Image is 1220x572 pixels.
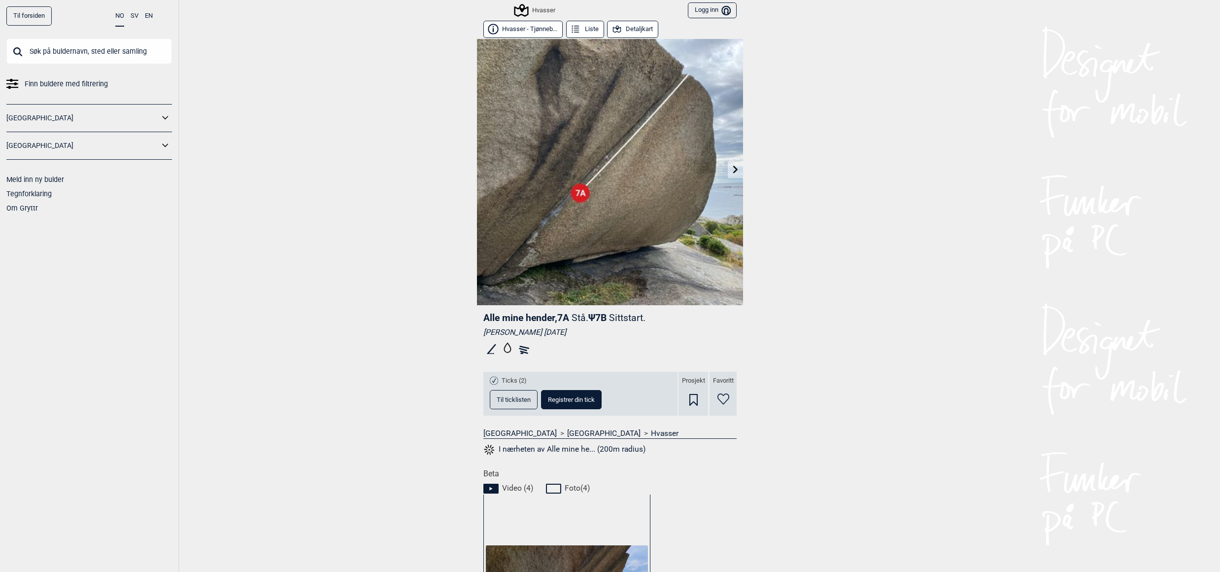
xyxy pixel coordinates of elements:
[6,190,52,198] a: Tegnforklaring
[607,21,658,38] button: Detaljkart
[115,6,124,27] button: NO
[565,483,590,493] span: Foto ( 4 )
[25,77,108,91] span: Finn buldere med filtrering
[477,39,743,305] img: Alle mine hender 210914
[483,312,569,323] span: Alle mine hender , 7A
[502,483,533,493] span: Video ( 4 )
[131,6,138,26] button: SV
[651,429,678,438] a: Hvasser
[6,38,172,64] input: Søk på buldernavn, sted eller samling
[713,377,734,385] span: Favoritt
[483,429,557,438] a: [GEOGRAPHIC_DATA]
[572,312,588,323] p: Stå.
[483,327,737,337] div: [PERSON_NAME] [DATE]
[567,429,641,438] a: [GEOGRAPHIC_DATA]
[6,6,52,26] a: Til forsiden
[483,429,737,438] nav: > >
[483,21,563,38] button: Hvasser - Tjønneb...
[678,372,708,416] div: Prosjekt
[566,21,604,38] button: Liste
[6,176,64,183] a: Meld inn ny bulder
[6,139,159,153] a: [GEOGRAPHIC_DATA]
[548,396,595,403] span: Registrer din tick
[515,4,555,16] div: Hvasser
[502,377,527,385] span: Ticks (2)
[6,111,159,125] a: [GEOGRAPHIC_DATA]
[609,312,645,323] p: Sittstart.
[588,312,645,323] span: Ψ 7B
[490,390,538,409] button: Til ticklisten
[497,396,531,403] span: Til ticklisten
[541,390,602,409] button: Registrer din tick
[483,443,645,456] button: I nærheten av Alle mine he... (200m radius)
[6,77,172,91] a: Finn buldere med filtrering
[145,6,153,26] button: EN
[6,204,38,212] a: Om Gryttr
[688,2,737,19] button: Logg inn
